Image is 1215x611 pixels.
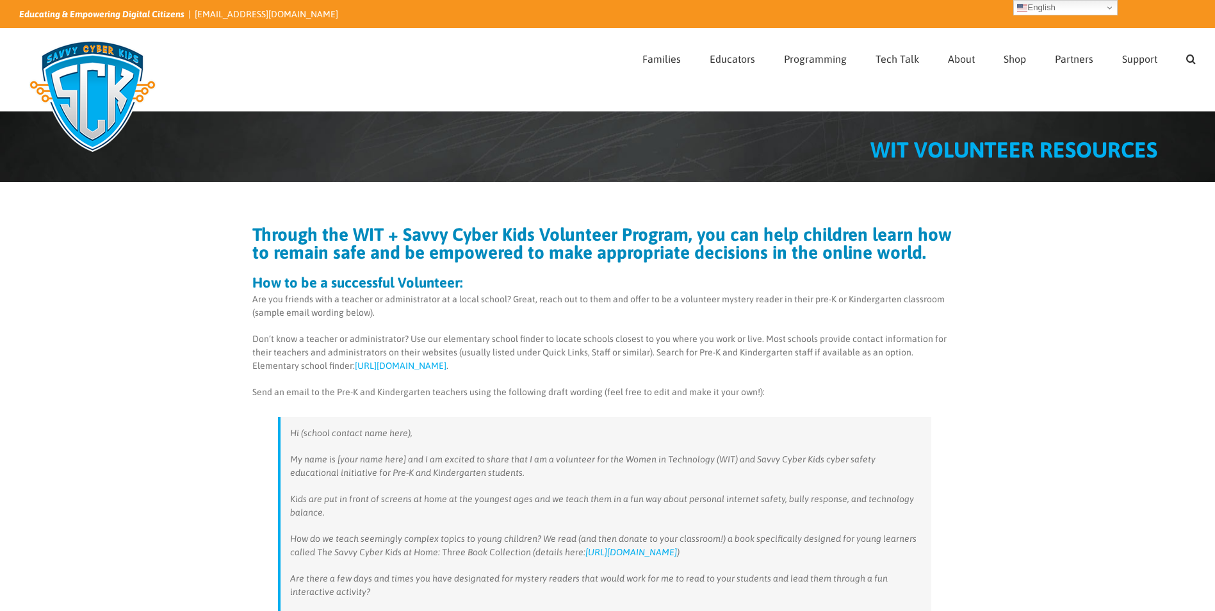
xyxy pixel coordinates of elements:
[195,9,338,19] a: [EMAIL_ADDRESS][DOMAIN_NAME]
[710,29,755,85] a: Educators
[1055,29,1093,85] a: Partners
[870,137,1157,162] span: WIT VOLUNTEER RESOURCES
[252,332,957,373] p: Don’t know a teacher or administrator? Use our elementary school finder to locate schools closest...
[1186,29,1196,85] a: Search
[585,547,677,557] a: [URL][DOMAIN_NAME]
[290,532,922,559] p: How do we teach seemingly complex topics to young children? We read (and then donate to your clas...
[1017,3,1027,13] img: en
[252,294,945,318] span: Are you friends with a teacher or administrator at a local school? Great, reach out to them and o...
[1122,54,1157,64] span: Support
[1055,54,1093,64] span: Partners
[710,54,755,64] span: Educators
[252,274,462,291] strong: How to be a successful Volunteer:
[252,386,957,399] p: Send an email to the Pre-K and Kindergarten teachers using the following draft wording (feel free...
[948,54,975,64] span: About
[290,453,922,480] p: My name is [your name here] and I am excited to share that I am a volunteer for the Women in Tech...
[642,29,681,85] a: Families
[784,29,847,85] a: Programming
[1122,29,1157,85] a: Support
[290,572,922,599] p: Are there a few days and times you have designated for mystery readers that would work for me to ...
[290,427,922,440] p: Hi (school contact name here),
[948,29,975,85] a: About
[876,54,919,64] span: Tech Talk
[1004,54,1026,64] span: Shop
[876,29,919,85] a: Tech Talk
[784,54,847,64] span: Programming
[19,9,184,19] i: Educating & Empowering Digital Citizens
[1004,29,1026,85] a: Shop
[19,32,166,160] img: Savvy Cyber Kids Logo
[290,493,922,519] p: Kids are put in front of screens at home at the youngest ages and we teach them in a fun way abou...
[355,361,446,371] a: [URL][DOMAIN_NAME]
[642,54,681,64] span: Families
[642,29,1196,85] nav: Main Menu
[252,225,957,261] h2: Through the WIT + Savvy Cyber Kids Volunteer Program, you can help children learn how to remain s...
